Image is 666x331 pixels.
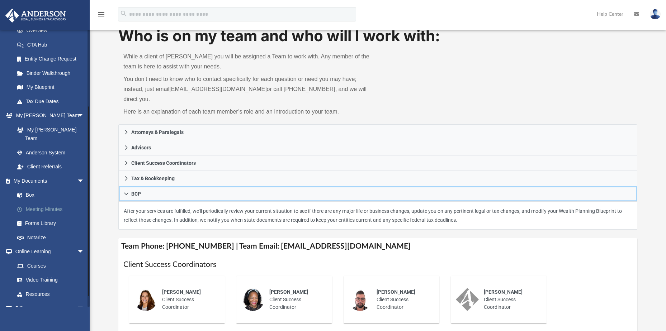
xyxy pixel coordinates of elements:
[118,238,637,254] h4: Team Phone: [PHONE_NUMBER] | Team Email: [EMAIL_ADDRESS][DOMAIN_NAME]
[123,74,373,104] p: You don’t need to know who to contact specifically for each question or need you may have; instea...
[241,288,264,311] img: thumbnail
[10,94,95,109] a: Tax Due Dates
[131,145,151,150] span: Advisors
[456,288,479,311] img: thumbnail
[10,24,95,38] a: Overview
[118,171,637,186] a: Tax & Bookkeeping
[157,283,220,316] div: Client Success Coordinator
[134,288,157,311] img: thumbnail
[124,207,632,224] p: After your services are fulfilled, we’ll periodically review your current situation to see if the...
[123,52,373,72] p: While a client of [PERSON_NAME] you will be assigned a Team to work with. Any member of the team ...
[123,107,373,117] p: Here is an explanation of each team member’s role and an introduction to your team.
[5,301,95,316] a: Billingarrow_drop_down
[269,289,308,295] span: [PERSON_NAME]
[118,202,637,230] div: BCP
[97,10,105,19] i: menu
[77,174,91,188] span: arrow_drop_down
[484,289,523,295] span: [PERSON_NAME]
[123,259,632,270] h1: Client Success Coordinators
[118,155,637,171] a: Client Success Coordinators
[10,202,95,216] a: Meeting Minutes
[10,259,91,273] a: Courses
[479,283,542,316] div: Client Success Coordinator
[5,174,95,188] a: My Documentsarrow_drop_down
[10,188,91,202] a: Box
[10,52,95,66] a: Entity Change Request
[10,160,91,174] a: Client Referrals
[10,145,91,160] a: Anderson System
[10,66,95,80] a: Binder Walkthrough
[10,38,95,52] a: CTA Hub
[120,10,128,18] i: search
[10,80,91,95] a: My Blueprint
[131,130,184,135] span: Attorneys & Paralegals
[77,245,91,259] span: arrow_drop_down
[10,273,88,287] a: Video Training
[118,25,637,47] h1: Who is on my team and who will I work with:
[10,216,91,231] a: Forms Library
[377,289,415,295] span: [PERSON_NAME]
[5,109,91,123] a: My [PERSON_NAME] Teamarrow_drop_down
[10,123,88,145] a: My [PERSON_NAME] Team
[169,86,266,92] a: [EMAIL_ADDRESS][DOMAIN_NAME]
[10,287,91,301] a: Resources
[349,288,372,311] img: thumbnail
[3,9,68,23] img: Anderson Advisors Platinum Portal
[77,301,91,316] span: arrow_drop_down
[10,230,95,245] a: Notarize
[131,160,196,165] span: Client Success Coordinators
[162,289,201,295] span: [PERSON_NAME]
[131,176,175,181] span: Tax & Bookkeeping
[650,9,661,19] img: User Pic
[372,283,434,316] div: Client Success Coordinator
[264,283,327,316] div: Client Success Coordinator
[118,186,637,202] a: BCP
[118,124,637,140] a: Attorneys & Paralegals
[118,140,637,155] a: Advisors
[131,191,141,196] span: BCP
[5,245,91,259] a: Online Learningarrow_drop_down
[97,14,105,19] a: menu
[77,109,91,123] span: arrow_drop_down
